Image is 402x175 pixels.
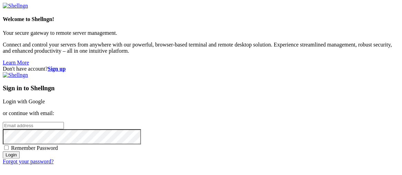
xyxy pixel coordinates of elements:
[4,145,9,150] input: Remember Password
[48,66,66,72] a: Sign up
[3,16,399,22] h4: Welcome to Shellngn!
[3,42,399,54] p: Connect and control your servers from anywhere with our powerful, browser-based terminal and remo...
[3,3,28,9] img: Shellngn
[3,60,29,65] a: Learn More
[3,99,45,104] a: Login with Google
[3,151,20,158] input: Login
[11,145,58,151] span: Remember Password
[3,72,28,78] img: Shellngn
[3,110,399,116] p: or continue with email:
[3,158,54,164] a: Forgot your password?
[3,66,399,72] div: Don't have account?
[3,122,64,129] input: Email address
[3,30,399,36] p: Your secure gateway to remote server management.
[3,84,399,92] h3: Sign in to Shellngn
